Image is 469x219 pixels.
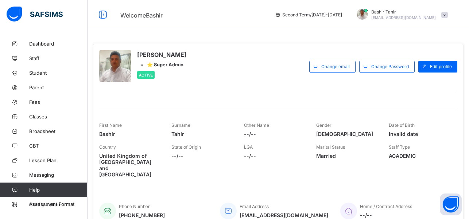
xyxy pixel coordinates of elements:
[120,12,163,19] span: Welcome Bashir
[389,131,450,137] span: Invalid date
[29,55,88,61] span: Staff
[389,122,415,128] span: Date of Birth
[119,212,165,218] span: [PHONE_NUMBER]
[99,153,160,177] span: United Kingdom of [GEOGRAPHIC_DATA] and [GEOGRAPHIC_DATA]
[7,7,63,22] img: safsims
[29,99,88,105] span: Fees
[371,9,436,15] span: Bashir Tahir
[316,144,345,150] span: Marital Status
[389,153,450,159] span: ACADEMIC
[29,202,87,207] span: Configuration
[119,204,150,209] span: Phone Number
[29,41,88,47] span: Dashboard
[440,193,462,215] button: Open asap
[29,187,87,193] span: Help
[171,131,233,137] span: Tahir
[430,64,452,69] span: Edit profile
[240,204,269,209] span: Email Address
[139,73,153,77] span: Active
[349,9,451,21] div: BashirTahir
[275,12,342,17] span: session/term information
[316,153,377,159] span: Married
[244,144,253,150] span: LGA
[316,122,332,128] span: Gender
[99,131,160,137] span: Bashir
[244,153,305,159] span: --/--
[171,144,201,150] span: State of Origin
[360,212,412,218] span: --/--
[29,128,88,134] span: Broadsheet
[29,85,88,90] span: Parent
[244,131,305,137] span: --/--
[171,153,233,159] span: --/--
[321,64,350,69] span: Change email
[240,212,328,218] span: [EMAIL_ADDRESS][DOMAIN_NAME]
[29,70,88,76] span: Student
[29,157,88,163] span: Lesson Plan
[360,204,412,209] span: Home / Contract Address
[137,51,186,58] span: [PERSON_NAME]
[371,64,409,69] span: Change Password
[137,62,186,67] div: •
[99,122,122,128] span: First Name
[99,144,116,150] span: Country
[171,122,190,128] span: Surname
[371,15,436,20] span: [EMAIL_ADDRESS][DOMAIN_NAME]
[29,114,88,120] span: Classes
[389,144,410,150] span: Staff Type
[316,131,377,137] span: [DEMOGRAPHIC_DATA]
[29,172,88,178] span: Messaging
[147,62,183,67] span: ⭐ Super Admin
[29,143,88,149] span: CBT
[244,122,269,128] span: Other Name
